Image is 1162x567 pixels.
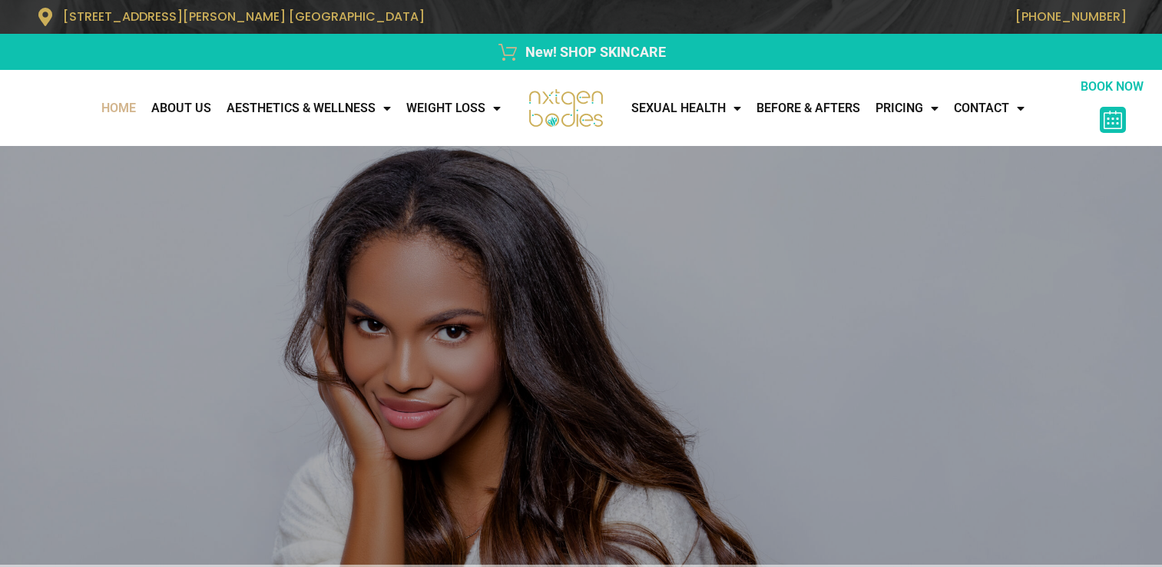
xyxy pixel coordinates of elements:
[94,93,144,124] a: Home
[8,93,508,124] nav: Menu
[589,9,1127,24] p: [PHONE_NUMBER]
[624,93,749,124] a: Sexual Health
[63,8,425,25] span: [STREET_ADDRESS][PERSON_NAME] [GEOGRAPHIC_DATA]
[521,41,666,62] span: New! SHOP SKINCARE
[868,93,946,124] a: Pricing
[399,93,508,124] a: WEIGHT LOSS
[219,93,399,124] a: AESTHETICS & WELLNESS
[1078,78,1146,96] p: BOOK NOW
[624,93,1079,124] nav: Menu
[144,93,219,124] a: About Us
[749,93,868,124] a: Before & Afters
[36,41,1127,62] a: New! SHOP SKINCARE
[946,93,1032,124] a: CONTACT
